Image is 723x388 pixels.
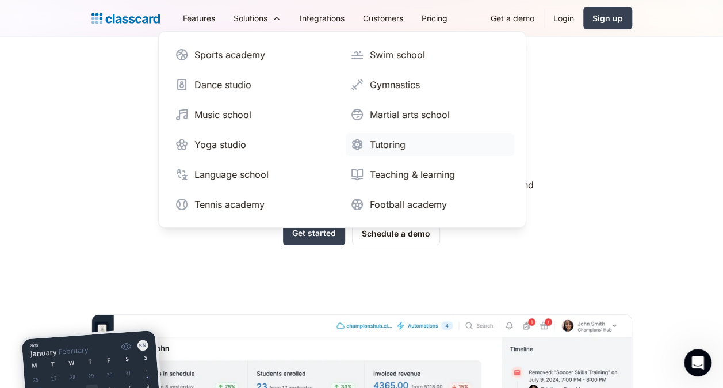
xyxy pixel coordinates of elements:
[170,43,339,66] a: Sports academy
[346,163,514,186] a: Teaching & learning
[194,48,265,62] div: Sports academy
[170,193,339,216] a: Tennis academy
[684,349,711,376] iframe: Intercom live chat
[346,193,514,216] a: Football academy
[544,5,583,31] a: Login
[412,5,457,31] a: Pricing
[234,12,267,24] div: Solutions
[194,78,251,92] div: Dance studio
[194,197,265,211] div: Tennis academy
[174,5,224,31] a: Features
[370,138,406,151] div: Tutoring
[346,73,514,96] a: Gymnastics
[370,108,450,121] div: Martial arts school
[370,168,455,181] div: Teaching & learning
[370,78,420,92] div: Gymnastics
[290,5,354,31] a: Integrations
[370,197,447,211] div: Football academy
[194,168,269,181] div: Language school
[346,43,514,66] a: Swim school
[170,103,339,126] a: Music school
[194,108,251,121] div: Music school
[224,5,290,31] div: Solutions
[170,73,339,96] a: Dance studio
[352,222,440,245] a: Schedule a demo
[583,7,632,29] a: Sign up
[346,103,514,126] a: Martial arts school
[354,5,412,31] a: Customers
[170,133,339,156] a: Yoga studio
[91,10,160,26] a: home
[194,138,246,151] div: Yoga studio
[370,48,425,62] div: Swim school
[346,133,514,156] a: Tutoring
[283,222,345,245] a: Get started
[592,12,623,24] div: Sign up
[481,5,544,31] a: Get a demo
[158,31,526,228] nav: Solutions
[170,163,339,186] a: Language school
